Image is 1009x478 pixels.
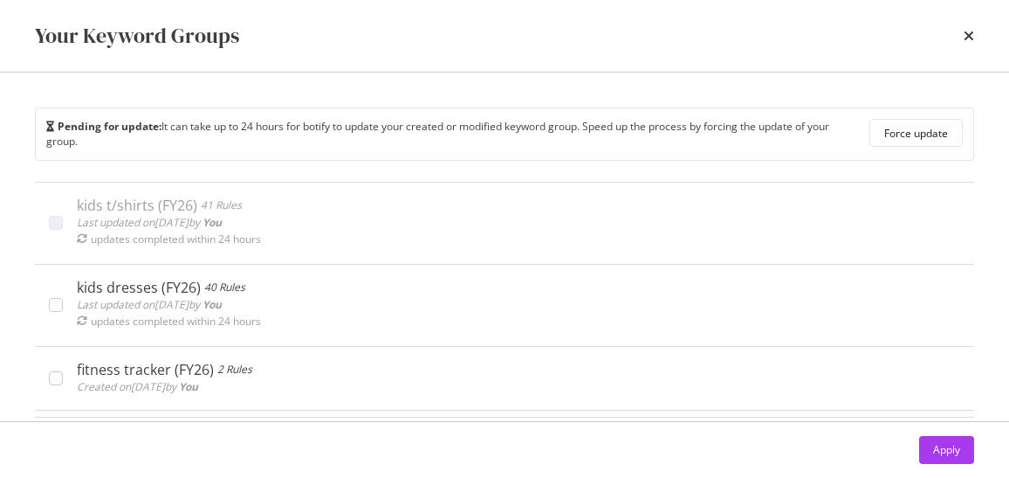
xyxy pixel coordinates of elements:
div: 41 Rules [201,197,242,214]
span: Last updated on [DATE] by [77,297,222,312]
div: 2 Rules [217,361,252,378]
b: You [202,215,222,230]
span: Last updated on [DATE] by [77,215,222,230]
button: Create a new Keyword Group [35,418,228,460]
b: Pending for update: [58,119,161,134]
button: Apply [919,436,974,464]
div: kids t/shirts (FY26) [77,197,197,214]
div: fitness tracker (FY26) [77,361,214,378]
div: times [964,21,974,51]
b: You [179,379,198,394]
iframe: Intercom live chat [950,419,992,461]
div: kids dresses (FY26) [77,279,201,296]
div: It can take up to 24 hours for botify to update your created or modified keyword group. Speed up ... [46,119,859,149]
span: Created on [DATE] by [77,379,198,394]
div: Your Keyword Groups [35,21,239,51]
div: Force update [884,126,948,141]
div: updates completed within 24 hours [91,314,261,329]
div: 40 Rules [204,279,245,296]
div: updates completed within 24 hours [91,232,261,246]
div: Apply [933,442,960,457]
button: Force update [869,119,963,147]
b: You [202,297,222,312]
